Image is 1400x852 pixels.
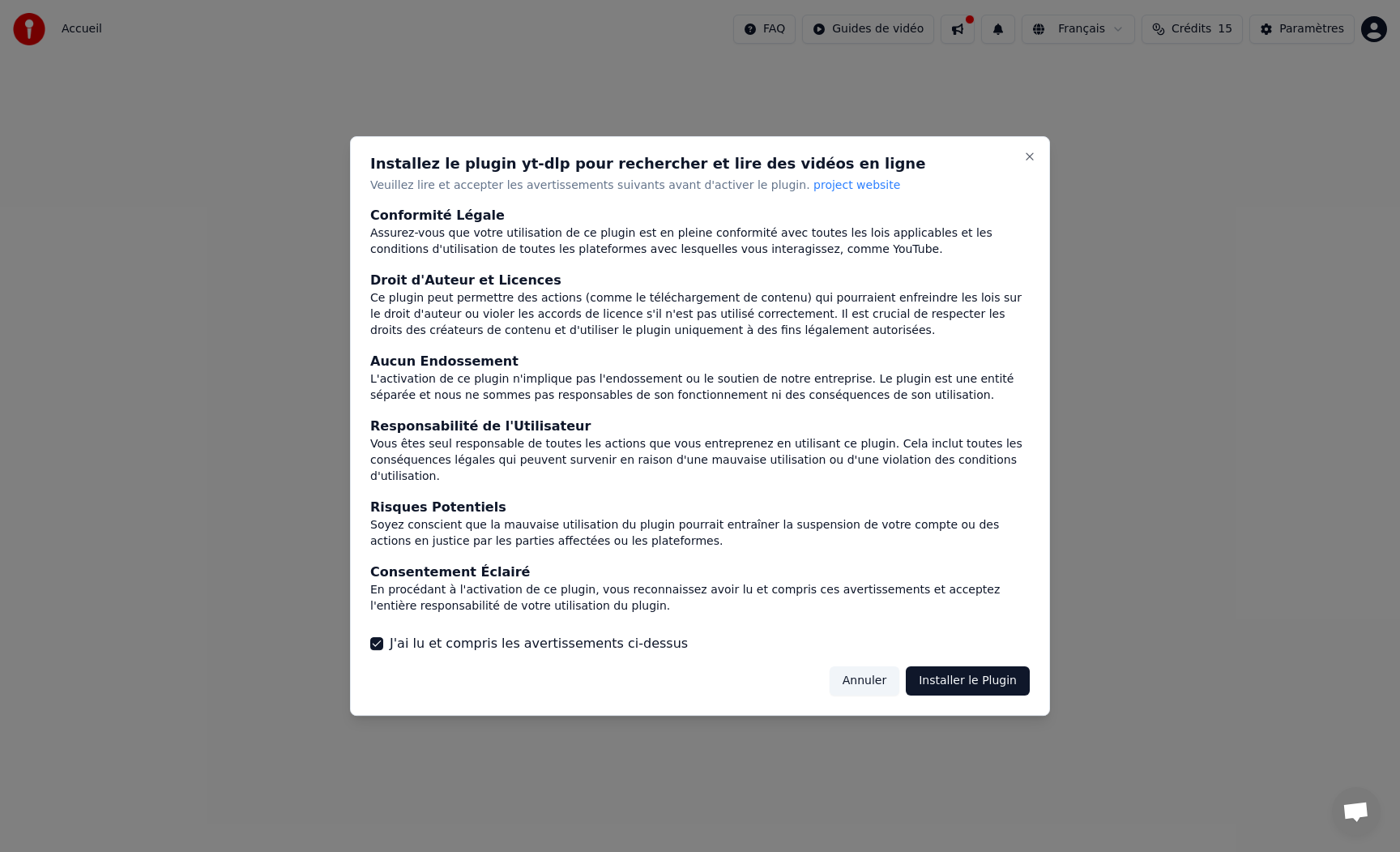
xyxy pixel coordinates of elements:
[813,178,900,191] span: project website
[370,353,1030,372] div: Aucun Endossement
[370,291,1030,340] div: Ce plugin peut permettre des actions (comme le téléchargement de contenu) qui pourraient enfreind...
[370,207,1030,226] div: Conformité Légale
[830,666,899,696] button: Annuler
[370,436,1030,485] div: Vous êtes seul responsable de toutes les actions que vous entreprenez en utilisant ce plugin. Cel...
[370,272,1030,291] div: Droit d'Auteur et Licences
[370,582,1030,614] div: En procédant à l'activation de ce plugin, vous reconnaissez avoir lu et compris ces avertissement...
[370,563,1030,582] div: Consentement Éclairé
[370,178,1030,194] p: Veuillez lire et accepter les avertissements suivants avant d'activer le plugin.
[370,226,1030,259] div: Assurez-vous que votre utilisation de ce plugin est en pleine conformité avec toutes les lois app...
[370,156,1030,171] h2: Installez le plugin yt-dlp pour rechercher et lire des vidéos en ligne
[906,666,1030,696] button: Installer le Plugin
[370,372,1030,405] div: L'activation de ce plugin n'implique pas l'endossement ou le soutien de notre entreprise. Le plug...
[370,517,1030,550] div: Soyez conscient que la mauvaise utilisation du plugin pourrait entraîner la suspension de votre c...
[370,417,1030,436] div: Responsabilité de l'Utilisateur
[390,634,688,653] label: J'ai lu et compris les avertissements ci-dessus
[370,498,1030,517] div: Risques Potentiels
